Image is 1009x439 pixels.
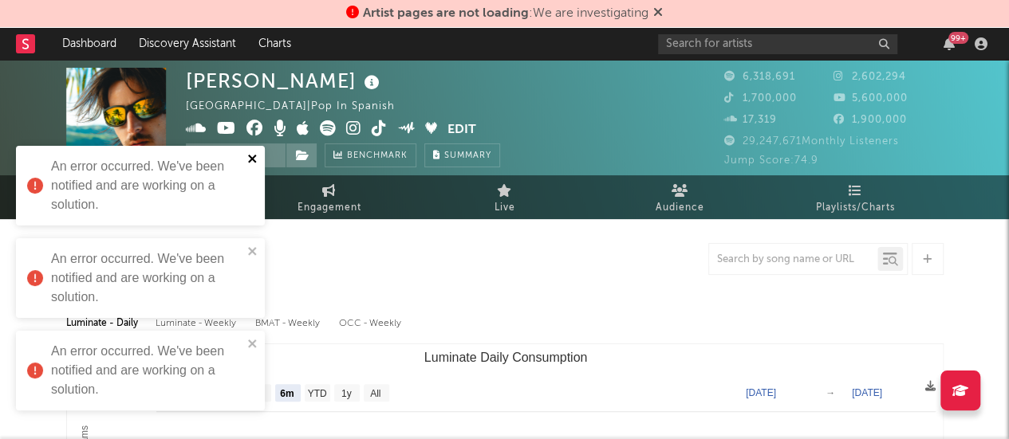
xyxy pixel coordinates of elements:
a: Charts [247,28,302,60]
span: : We are investigating [363,7,648,20]
button: 99+ [944,37,955,50]
button: Edit [447,120,476,140]
div: [GEOGRAPHIC_DATA] | Pop in Spanish [186,97,413,116]
text: 1y [341,388,351,399]
text: [DATE] [852,387,882,398]
div: An error occurred. We've been notified and are working on a solution. [51,157,242,214]
button: close [247,245,258,260]
span: 29,247,671 Monthly Listeners [724,136,899,147]
span: 5,600,000 [834,93,908,104]
div: 99 + [948,32,968,44]
a: Audience [593,175,768,219]
a: Live [417,175,593,219]
text: [DATE] [746,387,776,398]
span: Benchmark [347,147,408,166]
div: An error occurred. We've been notified and are working on a solution. [51,249,242,307]
a: Engagement [242,175,417,219]
a: Dashboard [51,28,128,60]
span: Summary [444,151,491,160]
div: An error occurred. We've been notified and are working on a solution. [51,342,242,399]
text: Luminate Daily Consumption [424,351,587,364]
a: Playlists/Charts [768,175,944,219]
span: Playlists/Charts [816,198,895,218]
a: Discovery Assistant [128,28,247,60]
span: 1,700,000 [724,93,797,104]
text: All [370,388,380,399]
text: YTD [307,388,326,399]
span: 2,602,294 [834,72,906,82]
text: → [826,387,835,398]
button: close [247,152,258,167]
span: Jump Score: 74.9 [724,155,818,166]
span: Artist pages are not loading [363,7,529,20]
a: Benchmark [325,143,416,167]
button: Summary [424,143,500,167]
input: Search for artists [658,34,897,54]
text: 6m [280,388,294,399]
div: [PERSON_NAME] [186,68,384,94]
span: Dismiss [653,7,663,20]
div: BMAT - Weekly [255,310,323,337]
span: Audience [656,198,704,218]
div: OCC - Weekly [339,310,403,337]
span: 1,900,000 [834,115,907,125]
span: Engagement [298,198,361,218]
span: Live [495,198,515,218]
span: 17,319 [724,115,777,125]
input: Search by song name or URL [709,253,877,266]
button: close [247,337,258,352]
span: 6,318,691 [724,72,795,82]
